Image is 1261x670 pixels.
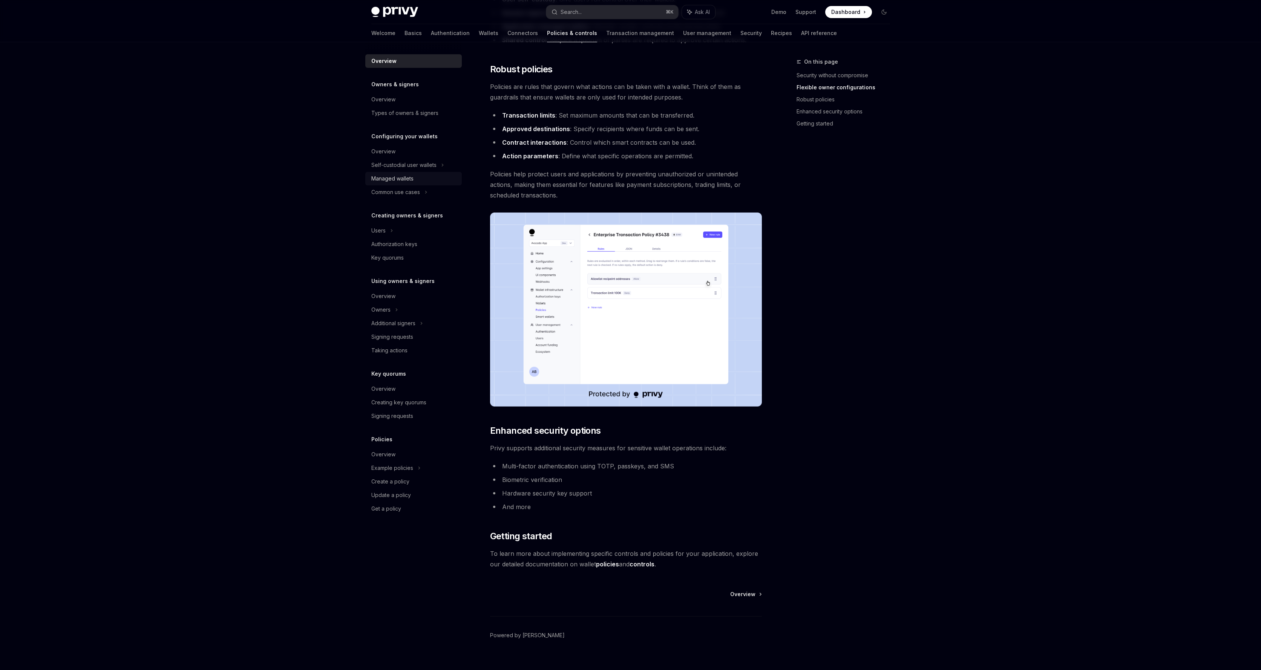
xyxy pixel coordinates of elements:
[365,448,462,461] a: Overview
[797,118,896,130] a: Getting started
[371,319,415,328] div: Additional signers
[365,251,462,265] a: Key quorums
[371,477,409,486] div: Create a policy
[606,24,674,42] a: Transaction management
[365,93,462,106] a: Overview
[371,398,426,407] div: Creating key quorums
[431,24,470,42] a: Authentication
[371,240,417,249] div: Authorization keys
[490,461,762,471] li: Multi-factor authentication using TOTP, passkeys, and SMS
[547,24,597,42] a: Policies & controls
[365,237,462,251] a: Authorization keys
[490,124,762,134] li: : Specify recipients where funds can be sent.
[371,57,397,66] div: Overview
[825,6,872,18] a: Dashboard
[801,24,837,42] a: API reference
[371,95,395,104] div: Overview
[490,425,601,437] span: Enhanced security options
[365,54,462,68] a: Overview
[365,475,462,488] a: Create a policy
[797,106,896,118] a: Enhanced security options
[502,152,558,160] strong: Action parameters
[365,172,462,185] a: Managed wallets
[682,5,715,19] button: Ask AI
[490,213,762,407] img: images/Policies.png
[490,443,762,453] span: Privy supports additional security measures for sensitive wallet operations include:
[371,24,395,42] a: Welcome
[365,145,462,158] a: Overview
[490,502,762,512] li: And more
[365,330,462,344] a: Signing requests
[507,24,538,42] a: Connectors
[878,6,890,18] button: Toggle dark mode
[804,57,838,66] span: On this page
[490,63,553,75] span: Robust policies
[371,277,435,286] h5: Using owners & signers
[490,488,762,499] li: Hardware security key support
[371,147,395,156] div: Overview
[371,504,401,513] div: Get a policy
[561,8,582,17] div: Search...
[797,69,896,81] a: Security without compromise
[371,332,413,341] div: Signing requests
[797,81,896,93] a: Flexible owner configurations
[371,161,437,170] div: Self-custodial user wallets
[371,174,414,183] div: Managed wallets
[371,305,391,314] div: Owners
[365,382,462,396] a: Overview
[371,7,418,17] img: dark logo
[371,491,411,500] div: Update a policy
[797,93,896,106] a: Robust policies
[666,9,674,15] span: ⌘ K
[365,396,462,409] a: Creating key quorums
[371,369,406,378] h5: Key quorums
[490,110,762,121] li: : Set maximum amounts that can be transferred.
[490,137,762,148] li: : Control which smart contracts can be used.
[371,384,395,393] div: Overview
[371,188,420,197] div: Common use cases
[365,289,462,303] a: Overview
[371,80,419,89] h5: Owners & signers
[371,435,392,444] h5: Policies
[371,411,413,421] div: Signing requests
[371,109,438,118] div: Types of owners & signers
[365,106,462,120] a: Types of owners & signers
[490,632,565,639] a: Powered by [PERSON_NAME]
[490,548,762,569] span: To learn more about implementing specific controls and policies for your application, explore our...
[771,8,786,16] a: Demo
[730,590,761,598] a: Overview
[795,8,816,16] a: Support
[405,24,422,42] a: Basics
[596,560,619,568] a: policies
[371,211,443,220] h5: Creating owners & signers
[490,81,762,102] span: Policies are rules that govern what actions can be taken with a wallet. Think of them as guardrai...
[371,450,395,459] div: Overview
[365,502,462,516] a: Get a policy
[365,488,462,502] a: Update a policy
[371,463,413,473] div: Example policies
[365,409,462,423] a: Signing requests
[490,530,552,542] span: Getting started
[740,24,762,42] a: Security
[502,139,567,146] strong: Contract interactions
[490,474,762,485] li: Biometric verification
[365,344,462,357] a: Taking actions
[371,132,438,141] h5: Configuring your wallets
[371,226,386,235] div: Users
[630,560,654,568] a: controls
[695,8,710,16] span: Ask AI
[479,24,498,42] a: Wallets
[371,253,404,262] div: Key quorums
[502,112,555,119] strong: Transaction limits
[371,292,395,301] div: Overview
[371,346,408,355] div: Taking actions
[490,169,762,200] span: Policies help protect users and applications by preventing unauthorized or unintended actions, ma...
[771,24,792,42] a: Recipes
[546,5,678,19] button: Search...⌘K
[730,590,755,598] span: Overview
[490,151,762,161] li: : Define what specific operations are permitted.
[502,125,570,133] strong: Approved destinations
[683,24,731,42] a: User management
[831,8,860,16] span: Dashboard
